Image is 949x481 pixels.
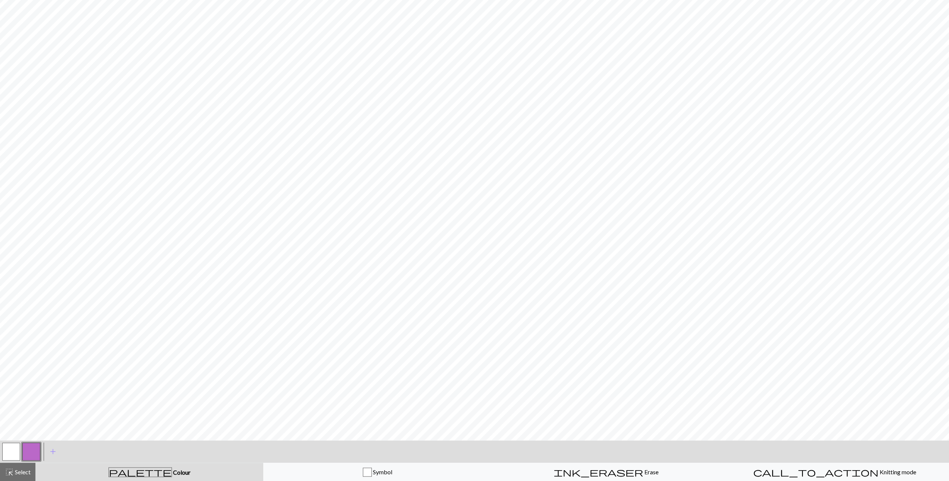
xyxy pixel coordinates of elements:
span: Knitting mode [879,468,916,475]
span: call_to_action [753,467,879,477]
span: Select [14,468,31,475]
span: ink_eraser [554,467,643,477]
span: add [48,446,57,457]
span: Colour [172,469,191,476]
span: Symbol [372,468,392,475]
span: palette [109,467,172,477]
span: highlight_alt [5,467,14,477]
span: Erase [643,468,659,475]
